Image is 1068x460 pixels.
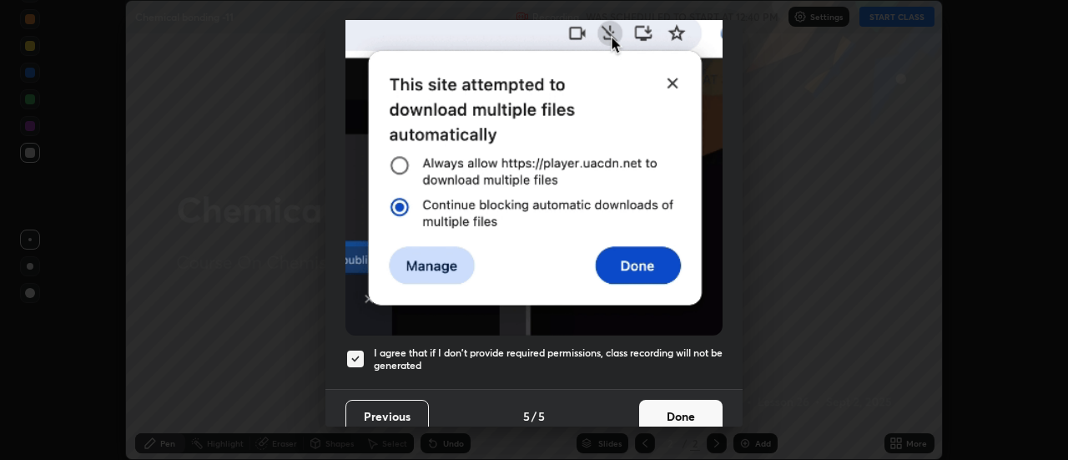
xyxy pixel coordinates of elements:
h4: 5 [538,407,545,425]
button: Done [639,400,723,433]
h4: / [531,407,537,425]
h4: 5 [523,407,530,425]
button: Previous [345,400,429,433]
h5: I agree that if I don't provide required permissions, class recording will not be generated [374,346,723,372]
